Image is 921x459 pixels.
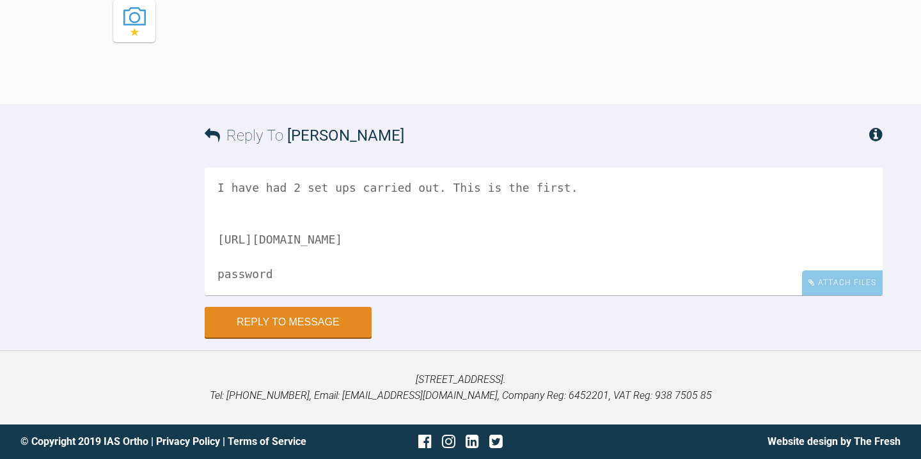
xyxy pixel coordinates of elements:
[205,167,883,295] textarea: I have had 2 set ups carried out. This is the first. [URL][DOMAIN_NAME] password
[156,435,220,447] a: Privacy Policy
[228,435,306,447] a: Terms of Service
[20,433,314,450] div: © Copyright 2019 IAS Ortho | |
[802,270,883,295] div: Attach Files
[20,371,901,404] p: [STREET_ADDRESS]. Tel: [PHONE_NUMBER], Email: [EMAIL_ADDRESS][DOMAIN_NAME], Company Reg: 6452201,...
[205,307,372,338] button: Reply to Message
[205,123,404,148] h3: Reply To
[287,127,404,144] span: [PERSON_NAME]
[767,435,901,447] a: Website design by The Fresh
